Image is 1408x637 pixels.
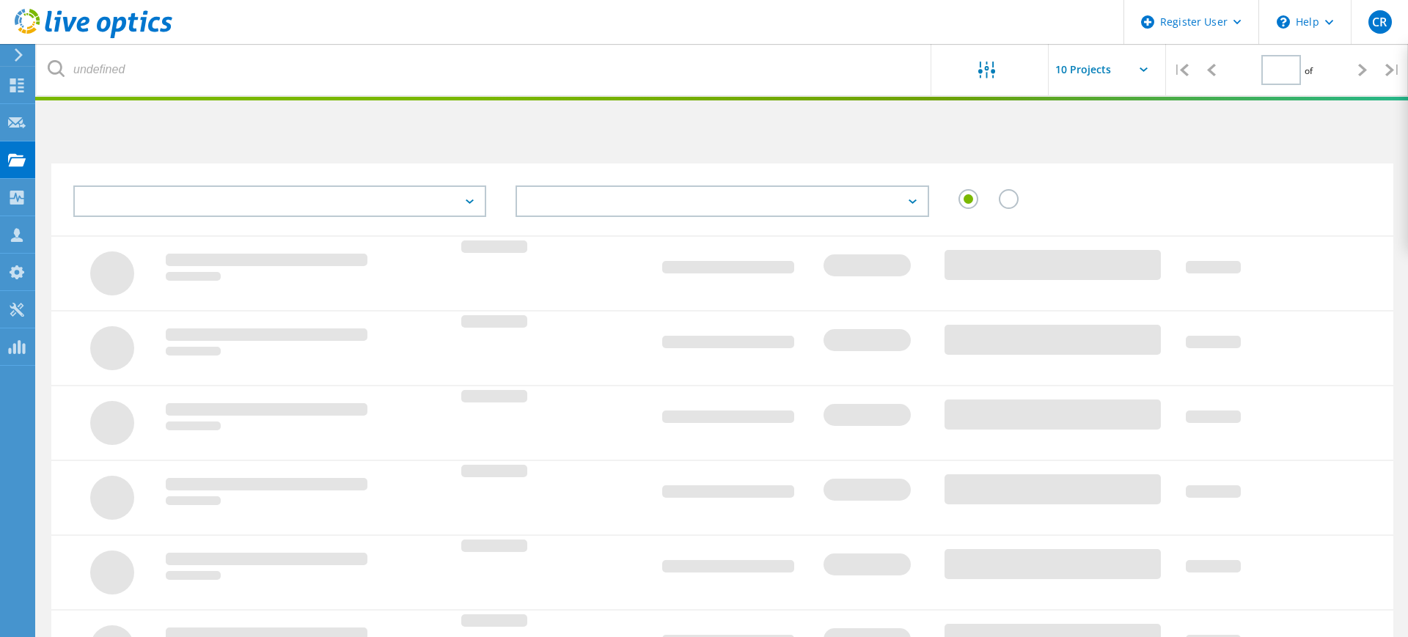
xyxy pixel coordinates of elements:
span: CR [1372,16,1387,28]
a: Live Optics Dashboard [15,31,172,41]
input: undefined [37,44,932,95]
div: | [1378,44,1408,96]
div: | [1166,44,1196,96]
svg: \n [1277,15,1290,29]
span: of [1305,65,1313,77]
